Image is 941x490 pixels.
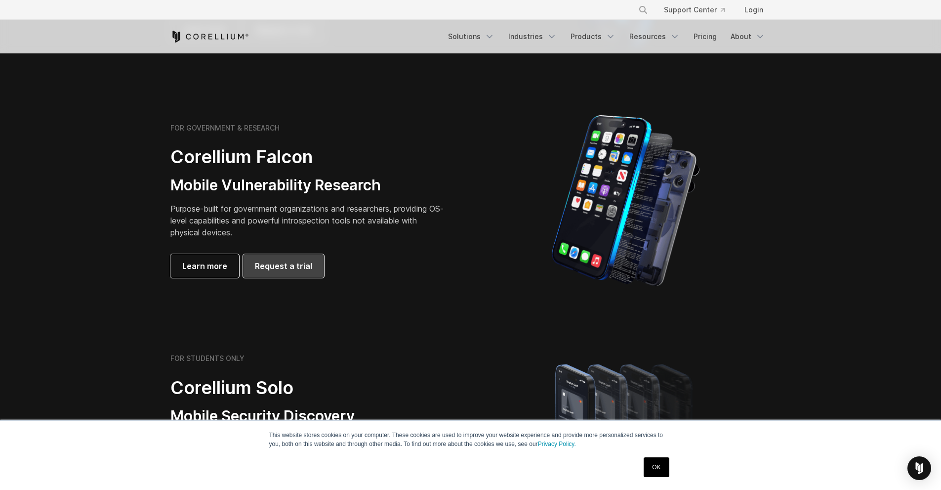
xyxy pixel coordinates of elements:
h3: Mobile Vulnerability Research [170,176,447,195]
a: About [725,28,771,45]
a: Products [565,28,621,45]
div: Open Intercom Messenger [907,456,931,480]
h6: FOR GOVERNMENT & RESEARCH [170,124,280,133]
h2: Corellium Solo [170,377,447,399]
a: OK [644,457,669,477]
a: Learn more [170,254,239,278]
a: Request a trial [243,254,324,278]
div: Navigation Menu [626,1,771,19]
a: Login [736,1,771,19]
h6: FOR STUDENTS ONLY [170,354,245,363]
a: Solutions [442,28,500,45]
img: iPhone model separated into the mechanics used to build the physical device. [551,114,700,287]
span: Learn more [182,260,227,272]
a: Industries [502,28,563,45]
a: Pricing [688,28,723,45]
div: Navigation Menu [442,28,771,45]
p: Purpose-built for government organizations and researchers, providing OS-level capabilities and p... [170,203,447,238]
h2: Corellium Falcon [170,146,447,168]
p: This website stores cookies on your computer. These cookies are used to improve your website expe... [269,431,672,448]
a: Privacy Policy. [538,441,576,447]
a: Corellium Home [170,31,249,43]
a: Support Center [656,1,733,19]
a: Resources [623,28,686,45]
span: Request a trial [255,260,312,272]
h3: Mobile Security Discovery [170,407,447,426]
button: Search [634,1,652,19]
